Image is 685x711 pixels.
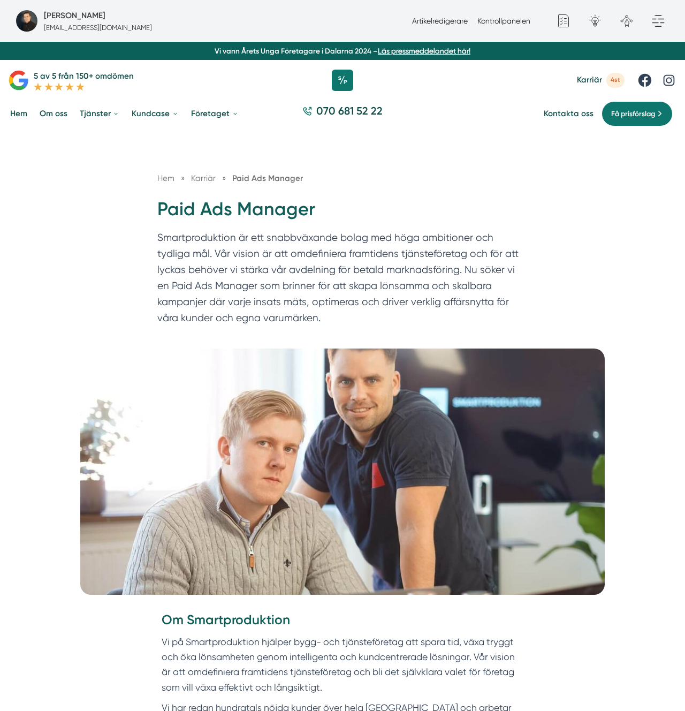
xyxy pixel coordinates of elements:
span: Karriär [191,173,216,183]
h5: Super Administratör [44,9,105,22]
a: Läs pressmeddelandet här! [378,47,470,55]
span: Karriär [577,75,602,85]
strong: Om Smartproduktion [162,612,290,627]
p: 5 av 5 från 150+ omdömen [34,70,134,82]
a: Karriär [191,173,218,183]
img: Paid Ads Manager [80,349,605,595]
a: Kontakta oss [544,109,593,119]
a: Kundcase [130,101,180,127]
nav: Breadcrumb [157,172,528,185]
p: Vi på Smartproduktion hjälper bygg- och tjänsteföretag att spara tid, växa tryggt och öka lönsamh... [162,634,524,695]
p: Vi vann Årets Unga Företagare i Dalarna 2024 – [4,46,681,56]
p: [EMAIL_ADDRESS][DOMAIN_NAME] [44,22,152,33]
a: Företaget [189,101,240,127]
span: 4st [606,73,625,87]
span: » [222,172,226,185]
a: Hem [8,101,29,127]
a: Artikelredigerare [412,17,468,25]
a: Få prisförslag [602,101,673,126]
a: Om oss [37,101,70,127]
a: Kontrollpanelen [477,17,530,25]
a: Paid Ads Manager [232,173,303,183]
span: » [181,172,185,185]
span: 070 681 52 22 [316,104,383,119]
a: Tjänster [78,101,121,127]
img: foretagsbild-pa-smartproduktion-ett-foretag-i-dalarnas-lan-2023.jpg [16,10,37,32]
a: Hem [157,173,174,183]
p: Smartproduktion är ett snabbväxande bolag med höga ambitioner och tydliga mål. Vår vision är att ... [157,230,528,331]
h1: Paid Ads Manager [157,197,528,230]
a: Karriär 4st [577,73,625,87]
a: 070 681 52 22 [299,104,387,124]
span: Få prisförslag [611,108,655,119]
